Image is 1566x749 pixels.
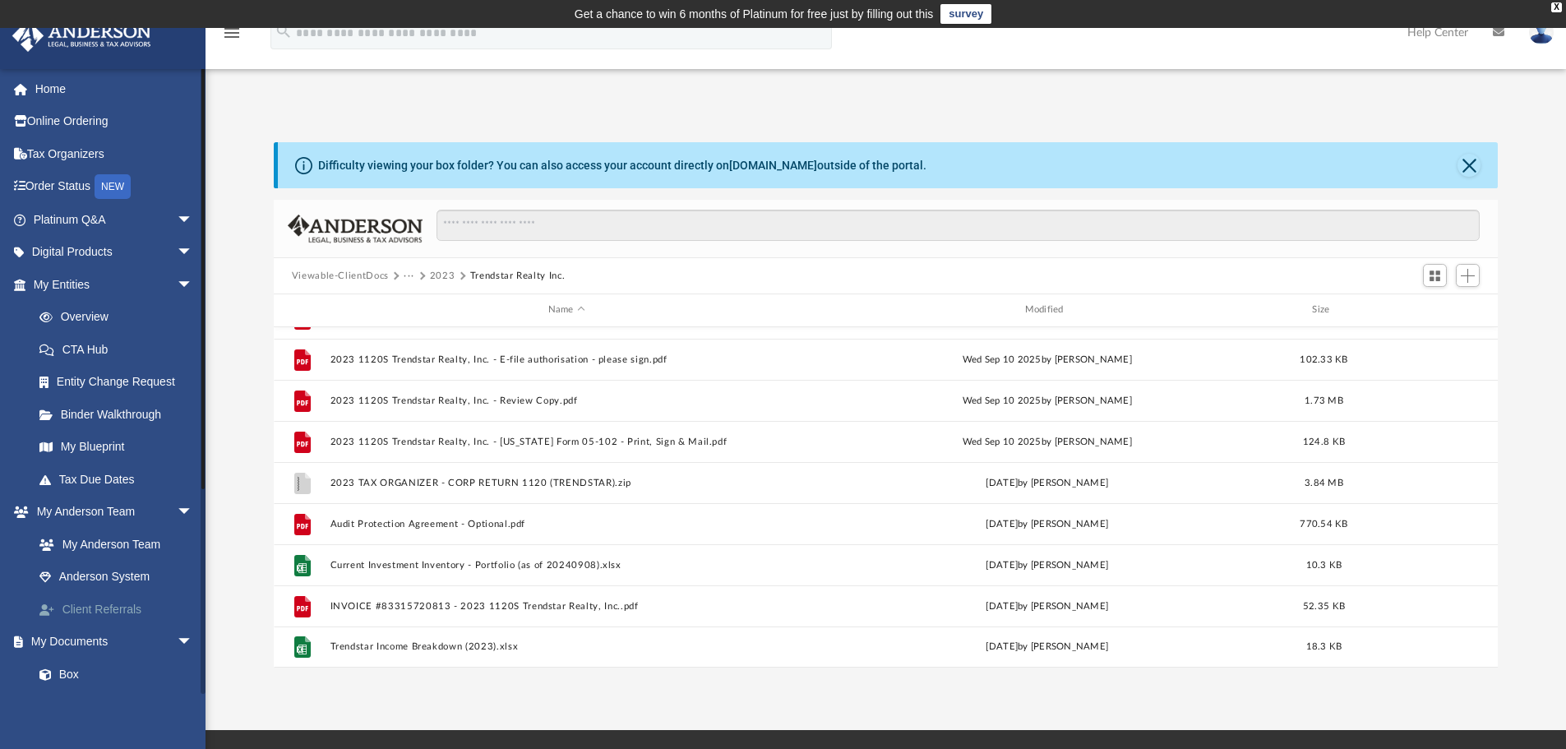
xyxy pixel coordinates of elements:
button: Viewable-ClientDocs [292,269,389,284]
span: 52.35 KB [1303,601,1345,610]
div: Wed Sep 10 2025 by [PERSON_NAME] [811,393,1284,408]
div: Wed Sep 10 2025 by [PERSON_NAME] [811,352,1284,367]
input: Search files and folders [437,210,1480,241]
span: 3.84 MB [1305,478,1343,487]
a: Client Referrals [23,593,218,626]
div: id [281,303,322,317]
div: NEW [95,174,131,199]
div: Modified [810,303,1283,317]
div: [DATE] by [PERSON_NAME] [811,475,1284,490]
span: 124.8 KB [1303,437,1345,446]
span: 18.3 KB [1305,642,1342,651]
button: 2023 1120S Trendstar Realty, Inc. - E-file authorisation - please sign.pdf [330,354,803,365]
div: grid [274,327,1499,668]
a: menu [222,31,242,43]
button: Current Investment Inventory - Portfolio (as of 20240908).xlsx [330,560,803,571]
span: 10.3 KB [1305,560,1342,569]
button: ··· [404,269,414,284]
div: close [1551,2,1562,12]
a: My Blueprint [23,431,210,464]
img: Anderson Advisors Platinum Portal [7,20,156,52]
span: 770.54 KB [1300,519,1347,528]
button: Trendstar Income Breakdown (2023).xlsx [330,641,803,652]
span: 102.33 KB [1300,354,1347,363]
span: arrow_drop_down [177,268,210,302]
button: 2023 1120S Trendstar Realty, Inc. - [US_STATE] Form 05-102 - Print, Sign & Mail.pdf [330,437,803,447]
a: [DOMAIN_NAME] [729,159,817,172]
div: Size [1291,303,1356,317]
div: [DATE] by [PERSON_NAME] [811,640,1284,654]
a: Tax Due Dates [23,463,218,496]
div: id [1364,303,1479,317]
a: survey [940,4,991,24]
a: Binder Walkthrough [23,398,218,431]
a: My Anderson Team [23,528,210,561]
div: Difficulty viewing your box folder? You can also access your account directly on outside of the p... [318,157,926,174]
a: Home [12,72,218,105]
span: arrow_drop_down [177,236,210,270]
button: Add [1456,264,1481,287]
a: Meeting Minutes [23,691,210,724]
span: 1.73 MB [1305,395,1343,405]
div: Get a chance to win 6 months of Platinum for free just by filling out this [575,4,934,24]
i: menu [222,23,242,43]
a: CTA Hub [23,333,218,366]
div: Name [329,303,802,317]
a: Tax Organizers [12,137,218,170]
button: INVOICE #83315720813 - 2023 1120S Trendstar Realty, Inc..pdf [330,601,803,612]
div: [DATE] by [PERSON_NAME] [811,516,1284,531]
span: arrow_drop_down [177,496,210,529]
button: Close [1457,154,1481,177]
a: Platinum Q&Aarrow_drop_down [12,203,218,236]
div: [DATE] by [PERSON_NAME] [811,599,1284,613]
span: arrow_drop_down [177,203,210,237]
a: My Entitiesarrow_drop_down [12,268,218,301]
button: 2023 1120S Trendstar Realty, Inc. - Review Copy.pdf [330,395,803,406]
a: Overview [23,301,218,334]
span: arrow_drop_down [177,626,210,659]
a: Digital Productsarrow_drop_down [12,236,218,269]
a: Anderson System [23,561,218,594]
a: Box [23,658,201,691]
a: Entity Change Request [23,366,218,399]
a: My Anderson Teamarrow_drop_down [12,496,218,529]
a: Online Ordering [12,105,218,138]
button: Switch to Grid View [1423,264,1448,287]
i: search [275,22,293,40]
a: Order StatusNEW [12,170,218,204]
button: Trendstar Realty Inc. [470,269,566,284]
a: My Documentsarrow_drop_down [12,626,210,659]
button: 2023 [430,269,455,284]
img: User Pic [1529,21,1554,44]
div: Wed Sep 10 2025 by [PERSON_NAME] [811,434,1284,449]
button: Audit Protection Agreement - Optional.pdf [330,519,803,529]
button: 2023 TAX ORGANIZER - CORP RETURN 1120 (TRENDSTAR).zip [330,478,803,488]
div: [DATE] by [PERSON_NAME] [811,557,1284,572]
